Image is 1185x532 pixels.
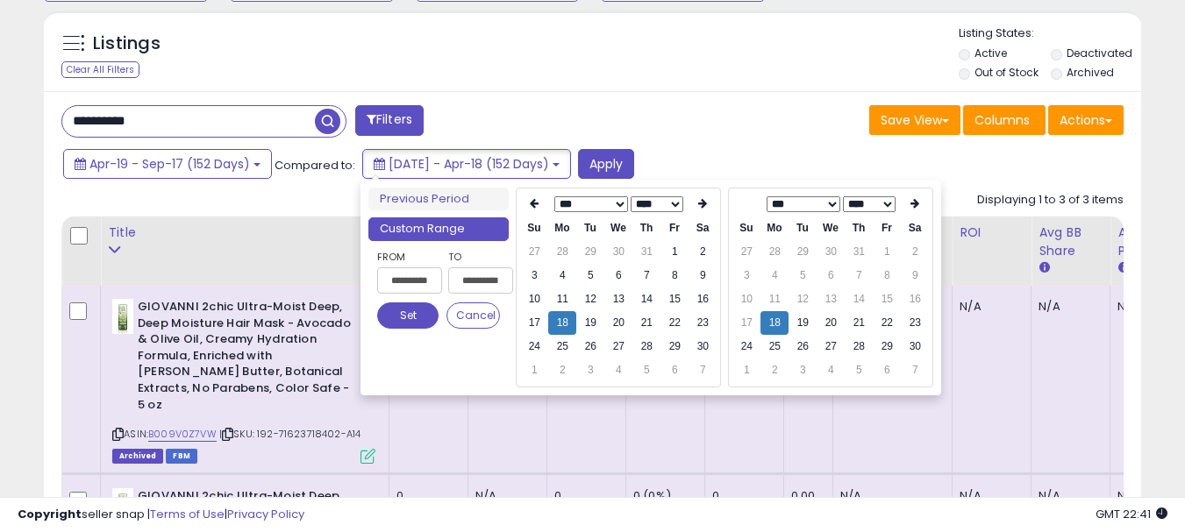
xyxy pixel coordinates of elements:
td: 2 [901,240,929,264]
div: N/A [960,299,1017,315]
td: 15 [873,287,901,311]
td: 7 [901,358,929,382]
td: 17 [520,311,548,335]
td: 5 [789,264,817,287]
th: We [817,216,845,240]
a: B009V0Z7VW [148,427,217,442]
td: 2 [760,358,789,382]
th: Sa [901,216,929,240]
td: 26 [789,335,817,358]
td: 30 [689,335,717,358]
td: 24 [520,335,548,358]
td: 27 [520,240,548,264]
td: 5 [845,358,873,382]
span: FBM [166,449,197,464]
td: 22 [660,311,689,335]
div: ASIN: [112,299,375,462]
td: 3 [789,358,817,382]
td: 16 [901,287,929,311]
td: 10 [520,287,548,311]
th: Su [520,216,548,240]
td: 1 [520,358,548,382]
td: 18 [548,311,576,335]
td: 26 [576,335,604,358]
td: 9 [689,264,717,287]
img: 315W2s1PMQL._SL40_.jpg [112,299,133,334]
button: Columns [963,105,1046,135]
label: Active [974,46,1007,60]
th: Fr [660,216,689,240]
a: Terms of Use [150,506,225,522]
td: 14 [632,287,660,311]
button: Apr-19 - Sep-17 (152 Days) [63,149,272,179]
li: Previous Period [368,188,509,211]
td: 7 [845,264,873,287]
td: 18 [760,311,789,335]
b: GIOVANNI 2chic Ultra-Moist Deep, Deep Moisture Hair Mask - Avocado & Olive Oil, Creamy Hydration ... [138,299,351,417]
td: 29 [660,335,689,358]
small: Avg BB Share. [1039,260,1049,276]
td: 4 [548,264,576,287]
li: Custom Range [368,217,509,241]
div: Displaying 1 to 3 of 3 items [977,192,1124,209]
td: 23 [901,311,929,335]
td: 2 [689,240,717,264]
td: 11 [548,287,576,311]
div: Avg Win Price [1117,223,1181,260]
td: 8 [873,264,901,287]
td: 27 [817,335,845,358]
td: 20 [604,311,632,335]
td: 29 [789,240,817,264]
td: 29 [576,240,604,264]
button: Apply [578,149,634,179]
td: 28 [845,335,873,358]
td: 30 [604,240,632,264]
label: Out of Stock [974,65,1039,80]
td: 6 [604,264,632,287]
td: 20 [817,311,845,335]
td: 1 [873,240,901,264]
th: Tu [789,216,817,240]
div: N/A [1117,299,1175,315]
td: 12 [576,287,604,311]
td: 14 [845,287,873,311]
td: 8 [660,264,689,287]
td: 4 [604,358,632,382]
span: Apr-19 - Sep-17 (152 Days) [89,155,250,173]
td: 28 [760,240,789,264]
td: 23 [689,311,717,335]
label: Deactivated [1067,46,1132,60]
span: 2025-09-16 22:41 GMT [1096,506,1167,522]
th: Fr [873,216,901,240]
button: Filters [355,105,424,136]
td: 27 [732,240,760,264]
label: To [448,248,500,266]
td: 31 [632,240,660,264]
td: 6 [660,358,689,382]
td: 16 [689,287,717,311]
td: 10 [732,287,760,311]
td: 7 [632,264,660,287]
button: Cancel [446,302,501,329]
td: 27 [604,335,632,358]
td: 31 [845,240,873,264]
button: Actions [1048,105,1124,135]
th: Su [732,216,760,240]
th: Tu [576,216,604,240]
td: 28 [632,335,660,358]
th: Th [845,216,873,240]
div: Clear All Filters [61,61,139,78]
div: Title [108,223,382,242]
td: 3 [520,264,548,287]
td: 12 [789,287,817,311]
div: Profit [PERSON_NAME] [840,223,945,260]
td: 30 [817,240,845,264]
td: 6 [873,358,901,382]
div: N/A [1039,299,1096,315]
td: 28 [548,240,576,264]
td: 25 [760,335,789,358]
span: Compared to: [275,157,355,174]
td: 9 [901,264,929,287]
td: 13 [817,287,845,311]
td: 6 [817,264,845,287]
